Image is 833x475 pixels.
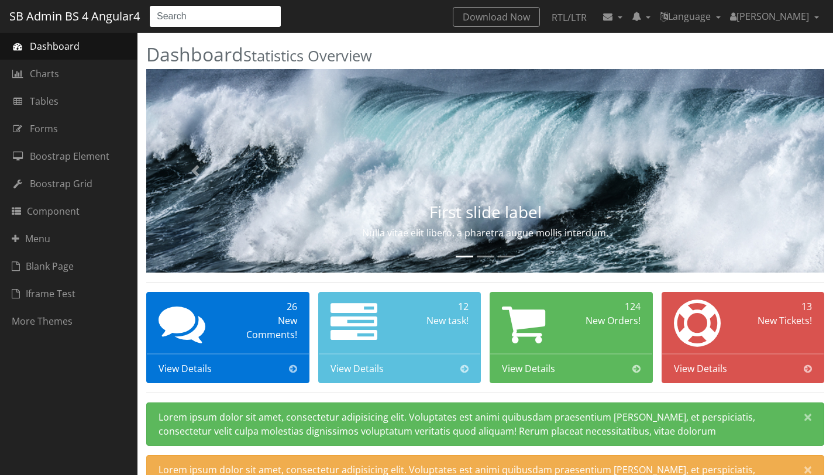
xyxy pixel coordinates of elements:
span: View Details [502,362,555,376]
div: New task! [404,314,469,328]
a: Download Now [453,7,540,27]
div: New Orders! [576,314,641,328]
span: View Details [159,362,212,376]
div: Lorem ipsum dolor sit amet, consectetur adipisicing elit. Voluptates est animi quibusdam praesent... [146,402,824,446]
h3: First slide label [248,203,722,221]
a: Language [655,5,725,28]
div: 124 [576,300,641,314]
a: RTL/LTR [542,7,596,28]
div: 12 [404,300,469,314]
div: 13 [747,300,812,314]
p: Nulla vitae elit libero, a pharetra augue mollis interdum. [248,226,722,240]
img: Random first slide [146,69,824,273]
span: View Details [674,362,727,376]
div: New Tickets! [747,314,812,328]
div: New Comments! [232,314,297,342]
span: × [804,409,812,425]
span: View Details [331,362,384,376]
h2: Dashboard [146,44,824,64]
button: Close [792,403,824,431]
span: Menu [12,232,50,246]
small: Statistics Overview [243,46,372,66]
a: [PERSON_NAME] [725,5,824,28]
div: 26 [232,300,297,314]
input: Search [149,5,281,27]
a: SB Admin BS 4 Angular4 [9,5,140,27]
